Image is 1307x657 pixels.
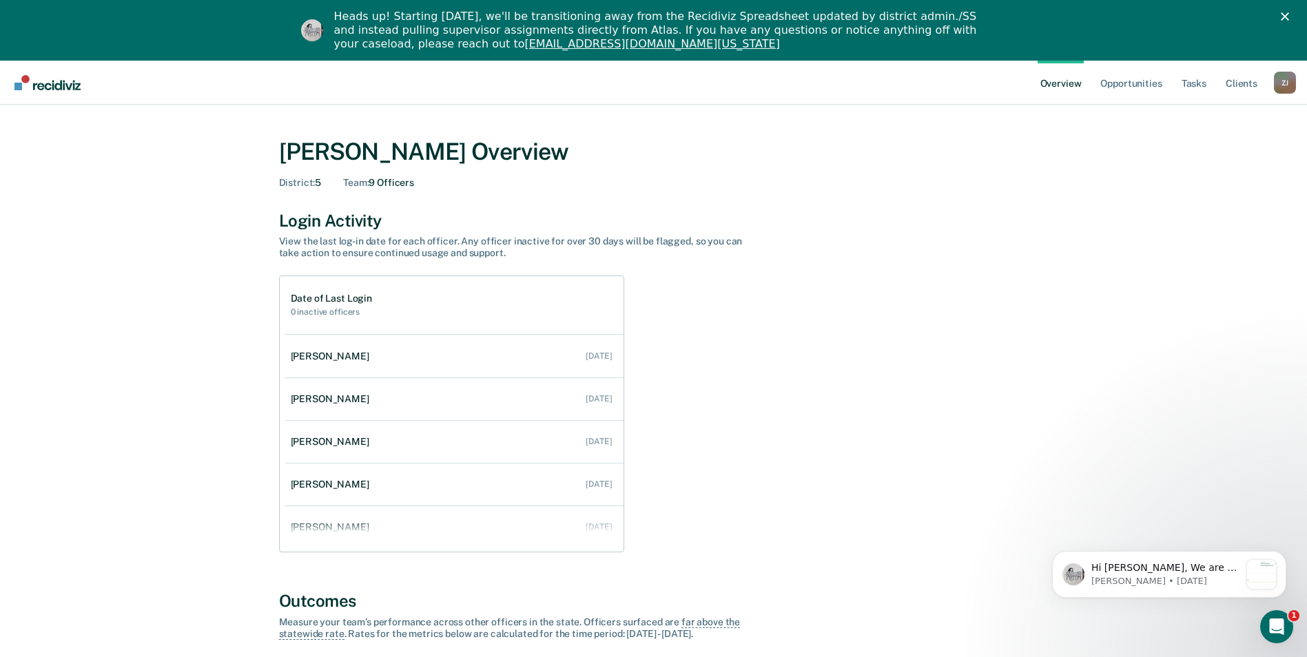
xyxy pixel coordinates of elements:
[1288,610,1299,621] span: 1
[1038,61,1084,105] a: Overview
[291,307,372,317] h2: 0 inactive officers
[586,522,612,532] div: [DATE]
[586,437,612,446] div: [DATE]
[291,351,375,362] div: [PERSON_NAME]
[279,177,316,188] span: District :
[285,379,624,419] a: [PERSON_NAME] [DATE]
[279,177,322,189] div: 5
[1179,61,1209,105] a: Tasks
[291,393,375,405] div: [PERSON_NAME]
[285,337,624,376] a: [PERSON_NAME] [DATE]
[285,465,624,504] a: [PERSON_NAME] [DATE]
[586,479,612,489] div: [DATE]
[1274,72,1296,94] div: Z J
[586,394,612,404] div: [DATE]
[279,616,761,640] div: Measure your team’s performance across other officer s in the state. Officer s surfaced are . Rat...
[1281,12,1295,21] div: Close
[279,591,1029,611] div: Outcomes
[279,138,1029,166] div: [PERSON_NAME] Overview
[343,177,414,189] div: 9 Officers
[334,10,985,51] div: Heads up! Starting [DATE], we'll be transitioning away from the Recidiviz Spreadsheet updated by ...
[524,37,779,50] a: [EMAIL_ADDRESS][DOMAIN_NAME][US_STATE]
[291,436,375,448] div: [PERSON_NAME]
[343,177,369,188] span: Team :
[291,479,375,490] div: [PERSON_NAME]
[14,75,81,90] img: Recidiviz
[279,616,741,640] span: far above the statewide rate
[285,508,624,547] a: [PERSON_NAME] [DATE]
[1260,610,1293,643] iframe: Intercom live chat
[285,422,624,461] a: [PERSON_NAME] [DATE]
[279,211,1029,231] div: Login Activity
[1223,61,1260,105] a: Clients
[1031,523,1307,620] iframe: Intercom notifications message
[1274,72,1296,94] button: Profile dropdown button
[586,351,612,361] div: [DATE]
[279,236,761,259] div: View the last log-in date for each officer. Any officer inactive for over 30 days will be flagged...
[291,521,375,533] div: [PERSON_NAME]
[301,19,323,41] img: Profile image for Kim
[1098,61,1164,105] a: Opportunities
[291,293,372,304] h1: Date of Last Login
